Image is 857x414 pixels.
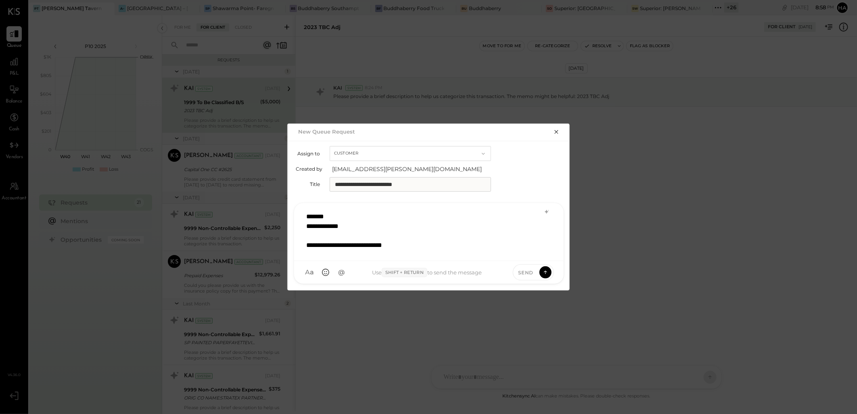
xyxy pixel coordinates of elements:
button: @ [334,265,349,280]
span: @ [339,268,345,276]
span: Send [518,269,533,276]
span: [EMAIL_ADDRESS][PERSON_NAME][DOMAIN_NAME] [332,165,493,173]
span: Shift + Return [382,268,427,278]
label: Title [296,181,320,187]
label: Assign to [296,151,320,157]
span: a [310,268,314,276]
button: Customer [330,146,491,161]
h2: New Queue Request [298,128,355,135]
button: Aa [302,265,317,280]
label: Created by [296,166,322,172]
div: Use to send the message [349,268,505,278]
